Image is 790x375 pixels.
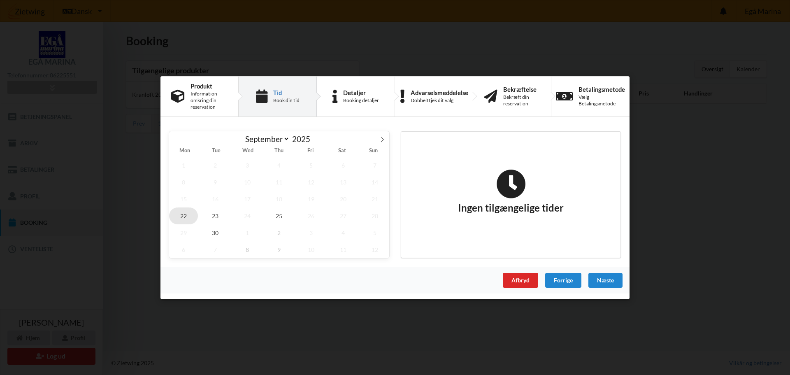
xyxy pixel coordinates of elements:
h2: Ingen tilgængelige tider [458,169,564,214]
span: October 5, 2025 [360,224,389,241]
span: September 20, 2025 [329,190,358,207]
span: September 30, 2025 [201,224,230,241]
span: September 27, 2025 [329,207,358,224]
span: September 13, 2025 [329,173,358,190]
span: September 28, 2025 [360,207,389,224]
span: Sun [358,148,389,154]
span: September 11, 2025 [265,173,294,190]
span: October 11, 2025 [329,241,358,258]
span: September 29, 2025 [169,224,198,241]
span: September 25, 2025 [265,207,294,224]
div: Advarselsmeddelelse [411,89,468,95]
span: Sat [326,148,358,154]
span: Thu [263,148,295,154]
span: September 8, 2025 [169,173,198,190]
span: October 1, 2025 [233,224,262,241]
div: Næste [588,273,623,287]
span: Mon [169,148,200,154]
span: September 23, 2025 [201,207,230,224]
span: September 10, 2025 [233,173,262,190]
span: October 9, 2025 [265,241,294,258]
div: Bekræft din reservation [503,94,540,107]
span: September 9, 2025 [201,173,230,190]
div: Detaljer [343,89,379,95]
span: Wed [232,148,263,154]
span: September 4, 2025 [265,156,294,173]
span: September 15, 2025 [169,190,198,207]
span: October 8, 2025 [233,241,262,258]
span: September 24, 2025 [233,207,262,224]
span: September 22, 2025 [169,207,198,224]
span: September 19, 2025 [297,190,325,207]
span: Tue [200,148,232,154]
span: September 5, 2025 [297,156,325,173]
span: September 3, 2025 [233,156,262,173]
div: Betalingsmetode [579,86,625,92]
div: Afbryd [503,273,538,287]
span: October 6, 2025 [169,241,198,258]
span: September 21, 2025 [360,190,389,207]
span: September 12, 2025 [297,173,325,190]
span: October 10, 2025 [297,241,325,258]
div: Booking detaljer [343,97,379,104]
div: Book din tid [273,97,300,104]
span: September 1, 2025 [169,156,198,173]
span: October 3, 2025 [297,224,325,241]
span: October 4, 2025 [329,224,358,241]
div: Bekræftelse [503,86,540,92]
span: September 17, 2025 [233,190,262,207]
span: September 26, 2025 [297,207,325,224]
span: October 7, 2025 [201,241,230,258]
span: September 2, 2025 [201,156,230,173]
span: Fri [295,148,326,154]
span: September 6, 2025 [329,156,358,173]
input: Year [290,134,317,144]
div: Dobbelttjek dit valg [411,97,468,104]
span: October 12, 2025 [360,241,389,258]
div: Vælg Betalingsmetode [579,94,625,107]
span: September 7, 2025 [360,156,389,173]
span: September 16, 2025 [201,190,230,207]
span: October 2, 2025 [265,224,294,241]
div: Information omkring din reservation [191,91,228,110]
span: September 18, 2025 [265,190,294,207]
span: September 14, 2025 [360,173,389,190]
select: Month [242,134,290,144]
div: Tid [273,89,300,95]
div: Forrige [545,273,581,287]
div: Produkt [191,82,228,89]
